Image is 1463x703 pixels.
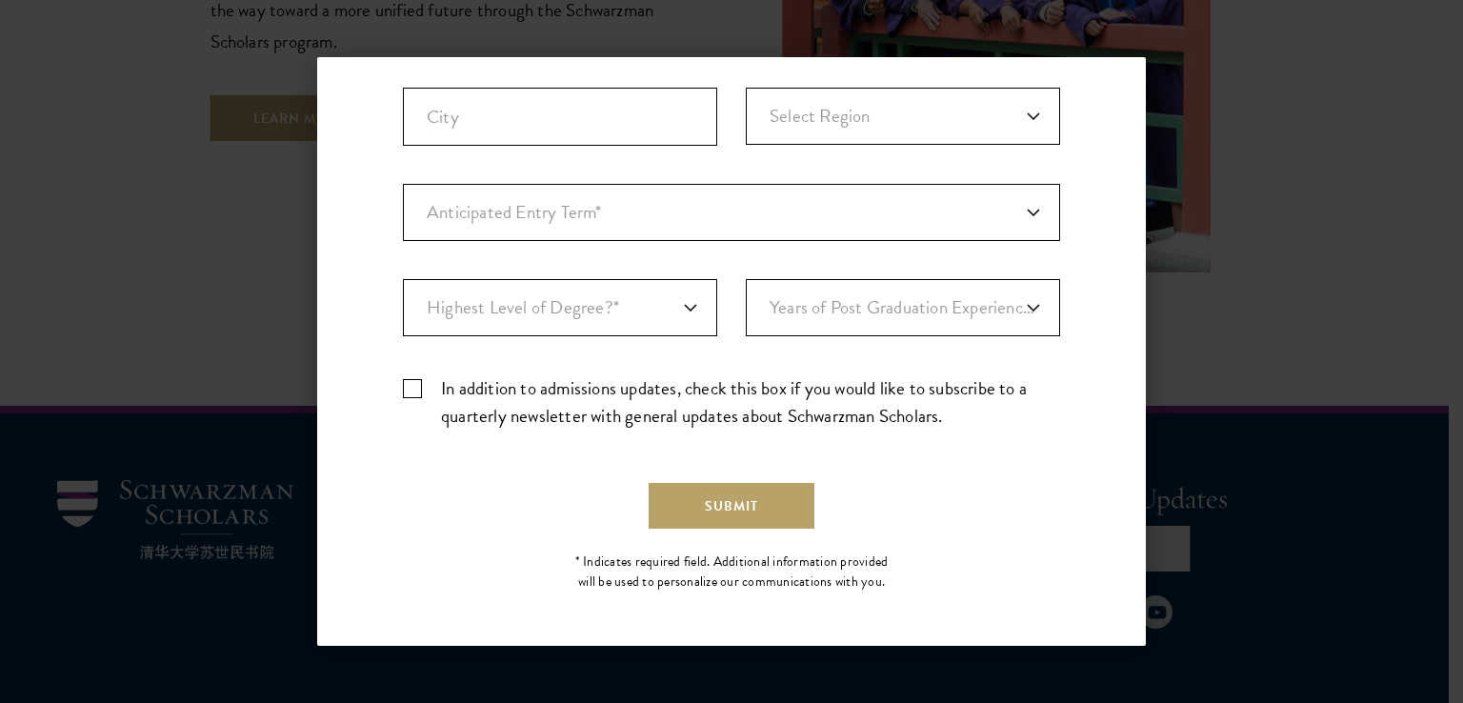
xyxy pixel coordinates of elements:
[403,279,717,336] div: Highest Level of Degree?*
[403,88,717,146] input: City
[403,374,1060,430] div: Check this box to receive a quarterly newsletter with general updates about Schwarzman Scholars.
[746,279,1060,336] div: Years of Post Graduation Experience?*
[403,374,1060,430] label: In addition to admissions updates, check this box if you would like to subscribe to a quarterly n...
[403,184,1060,241] div: Anticipated Entry Term*
[649,483,814,529] button: Submit
[568,552,896,592] div: * Indicates required field. Additional information provided will be used to personalize our commu...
